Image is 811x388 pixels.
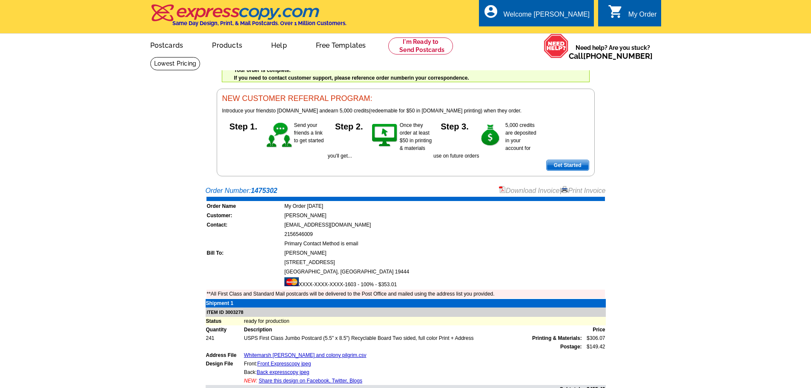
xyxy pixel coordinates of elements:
td: USPS First Class Jumbo Postcard (5.5" x 8.5") Recyclable Board Two sided, full color Print + Address [244,334,582,342]
td: **All First Class and Standard Mail postcards will be delivered to the Post Office and mailed usi... [206,290,605,298]
td: Contact: [206,221,283,229]
h4: Same Day Design, Print, & Mail Postcards. Over 1 Million Customers. [172,20,347,26]
h5: Step 2. [328,121,370,130]
td: [STREET_ADDRESS] [284,258,605,267]
p: to [DOMAIN_NAME] and (redeemable for $50 in [DOMAIN_NAME] printing) when they order. [222,107,589,115]
td: [PERSON_NAME] [284,249,605,257]
td: Address File [206,351,244,359]
td: Back: [244,368,582,377]
td: Bill To: [206,249,283,257]
span: Send your friends a link to get started [294,122,324,144]
span: Once they order at least $50 in printing & materials you'll get... [328,122,432,159]
td: 241 [206,334,244,342]
td: $306.07 [582,334,606,342]
img: small-print-icon.gif [561,186,568,193]
img: mast.gif [284,277,299,286]
td: XXXX-XXXX-XXXX-1603 - 100% - $353.01 [284,277,605,289]
h5: Step 3. [433,121,476,130]
td: [PERSON_NAME] [284,211,605,220]
div: Welcome [PERSON_NAME] [504,11,590,23]
td: Price [582,325,606,334]
a: Share this design on Facebook, Twitter, Blogs [259,378,362,384]
td: Design File [206,359,244,368]
a: Back expresscopy jpeg [257,369,309,375]
h3: NEW CUSTOMER REFERRAL PROGRAM: [222,94,589,103]
td: Description [244,325,582,334]
td: My Order [DATE] [284,202,605,210]
h5: Step 1. [222,121,265,130]
td: Status [206,317,244,325]
a: Whitemarsh [PERSON_NAME] and colony pilgrim.csv [244,352,366,358]
strong: Postage: [560,344,582,350]
td: Customer: [206,211,283,220]
a: Postcards [137,34,197,55]
div: My Order [628,11,657,23]
td: Front: [244,359,582,368]
span: Introduce your friends [222,108,272,114]
iframe: LiveChat chat widget [691,361,811,388]
img: help [544,34,569,58]
span: 5,000 credits are deposited in your account for use on future orders [433,122,536,159]
strong: 1475302 [251,187,277,194]
a: Same Day Design, Print, & Mail Postcards. Over 1 Million Customers. [150,10,347,26]
a: Download Invoice [499,187,559,194]
i: shopping_cart [608,4,623,19]
a: Print Invoice [561,187,605,194]
span: Printing & Materials: [532,334,582,342]
a: Get Started [546,160,589,171]
div: | [499,186,606,196]
i: account_circle [483,4,499,19]
span: earn 5,000 credits [328,108,369,114]
span: Need help? Are you stuck? [569,43,657,60]
td: ITEM ID 3003278 [206,308,606,317]
a: Free Templates [302,34,380,55]
img: step-3.gif [476,121,505,149]
td: Order Name [206,202,283,210]
a: shopping_cart My Order [608,9,657,20]
a: Help [258,34,301,55]
td: [EMAIL_ADDRESS][DOMAIN_NAME] [284,221,605,229]
strong: Your order is complete. [234,67,291,73]
td: $149.42 [582,342,606,351]
td: [GEOGRAPHIC_DATA], [GEOGRAPHIC_DATA] 19444 [284,267,605,276]
a: Products [198,34,256,55]
td: Primary Contact Method is email [284,239,605,248]
span: Get Started [547,160,589,170]
span: Call [569,52,653,60]
td: 2156546009 [284,230,605,239]
img: step-1.gif [265,121,294,149]
a: Front Expresscopy jpeg [257,361,311,367]
td: ready for production [244,317,606,325]
a: [PHONE_NUMBER] [583,52,653,60]
div: Order Number: [206,186,606,196]
td: Quantity [206,325,244,334]
span: NEW: [244,378,257,384]
img: small-pdf-icon.gif [499,186,506,193]
td: Shipment 1 [206,299,244,308]
img: step-2.gif [370,121,400,149]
